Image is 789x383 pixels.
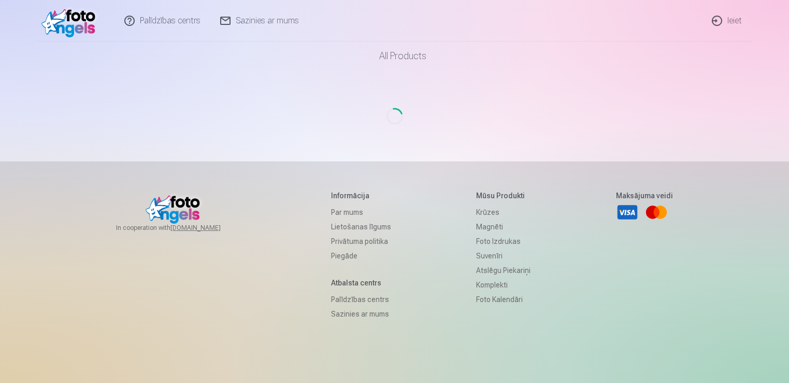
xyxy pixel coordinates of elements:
span: In cooperation with [116,224,246,232]
a: Visa [616,201,639,224]
a: Magnēti [476,220,530,234]
a: Foto izdrukas [476,234,530,249]
a: Piegāde [331,249,391,263]
a: Suvenīri [476,249,530,263]
a: Foto kalendāri [476,292,530,307]
a: Atslēgu piekariņi [476,263,530,278]
a: Sazinies ar mums [331,307,391,321]
h5: Atbalsta centrs [331,278,391,288]
img: /v1 [41,4,101,37]
a: [DOMAIN_NAME] [170,224,246,232]
a: Par mums [331,205,391,220]
a: All products [350,42,439,71]
h5: Maksājuma veidi [616,190,673,201]
a: Privātuma politika [331,234,391,249]
h5: Mūsu produkti [476,190,530,201]
a: Lietošanas līgums [331,220,391,234]
a: Palīdzības centrs [331,292,391,307]
a: Mastercard [645,201,668,224]
h5: Informācija [331,190,391,201]
a: Krūzes [476,205,530,220]
a: Komplekti [476,278,530,292]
